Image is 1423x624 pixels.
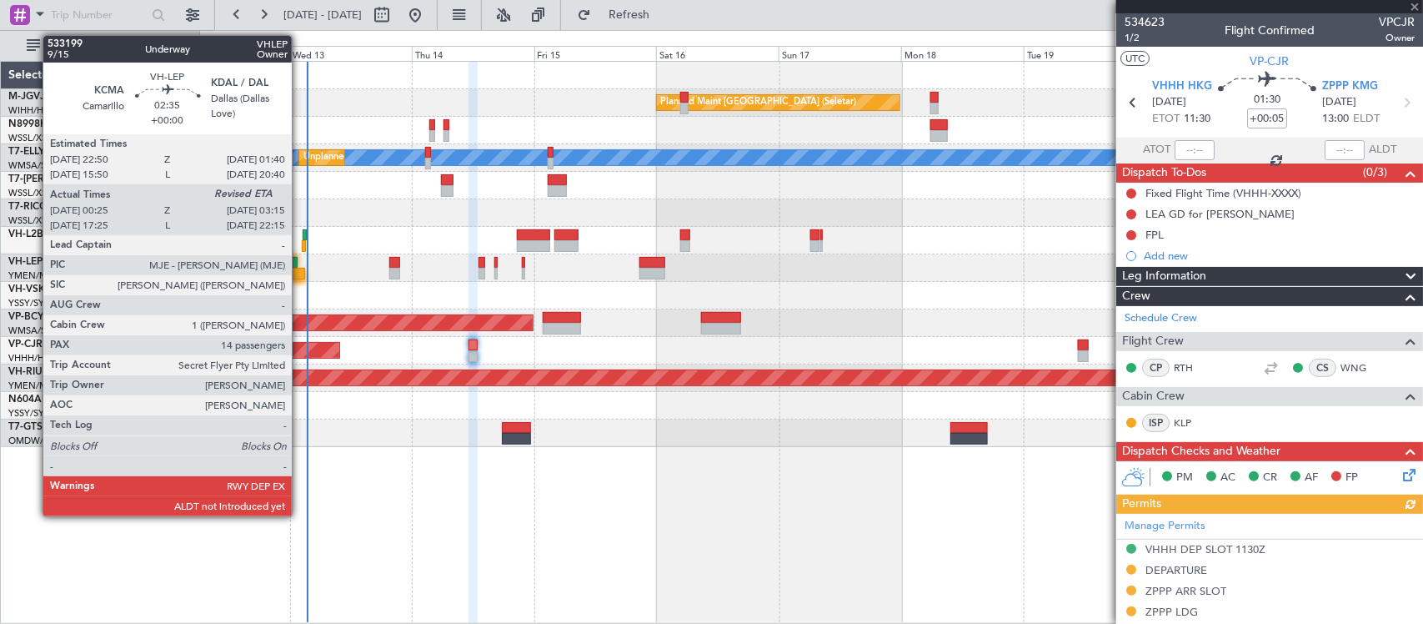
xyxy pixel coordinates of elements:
[8,269,59,282] a: YMEN/MEB
[1145,186,1301,200] div: Fixed Flight Time (VHHH-XXXX)
[8,257,99,267] a: VH-LEPGlobal 6000
[534,46,657,61] div: Fri 15
[8,92,45,102] span: M-JGVJ
[1125,31,1165,45] span: 1/2
[1120,51,1150,66] button: UTC
[1176,470,1193,486] span: PM
[1174,415,1211,430] a: KLP
[1305,470,1318,486] span: AF
[8,174,105,184] span: T7-[PERSON_NAME]
[8,297,51,309] a: YSSY/SYD
[1142,359,1170,377] div: CP
[8,229,115,239] a: VH-L2BChallenger 604
[43,40,176,52] span: All Aircraft
[1322,78,1378,95] span: ZPPP KMG
[1345,470,1358,486] span: FP
[1363,164,1387,181] span: (0/3)
[1225,23,1315,40] div: Flight Confirmed
[8,147,73,157] a: T7-ELLYG-550
[8,395,49,405] span: N604AU
[8,284,137,294] a: VH-VSKGlobal Express XRS
[8,367,112,377] a: VH-RIUHawker 800XP
[8,119,47,129] span: N8998K
[8,340,71,350] a: VP-CJRG-650
[1184,111,1210,128] span: 11:30
[1122,267,1206,286] span: Leg Information
[901,46,1024,61] div: Mon 18
[1145,228,1164,242] div: FPL
[51,3,147,28] input: Trip Number
[8,325,58,337] a: WMSA/SZB
[1122,387,1185,406] span: Cabin Crew
[1309,359,1336,377] div: CS
[1143,142,1170,159] span: ATOT
[8,119,103,129] a: N8998KGlobal 6000
[8,352,58,365] a: VHHH/HKG
[8,395,121,405] a: N604AUChallenger 604
[8,132,53,144] a: WSSL/XSP
[1152,78,1212,95] span: VHHH HKG
[8,104,54,117] a: WIHH/HLP
[8,284,45,294] span: VH-VSK
[8,174,162,184] a: T7-[PERSON_NAME]Global 7500
[8,147,45,157] span: T7-ELLY
[289,46,412,61] div: Wed 13
[8,229,43,239] span: VH-L2B
[1174,360,1211,375] a: RTH
[661,90,857,115] div: Planned Maint [GEOGRAPHIC_DATA] (Seletar)
[8,312,101,322] a: VP-BCYGlobal 5000
[8,92,102,102] a: M-JGVJGlobal 5000
[1322,111,1349,128] span: 13:00
[1220,470,1235,486] span: AC
[1122,442,1280,461] span: Dispatch Checks and Weather
[8,202,96,212] a: T7-RICGlobal 6000
[1379,31,1415,45] span: Owner
[779,46,901,61] div: Sun 17
[303,145,704,170] div: Unplanned Maint [GEOGRAPHIC_DATA] (Sultan [PERSON_NAME] [PERSON_NAME] - Subang)
[8,422,99,432] a: T7-GTSGlobal 7500
[18,33,181,59] button: All Aircraft
[1263,470,1277,486] span: CR
[8,340,43,350] span: VP-CJR
[1145,207,1295,221] div: LEA GD for [PERSON_NAME]
[8,380,59,392] a: YMEN/MEB
[8,422,43,432] span: T7-GTS
[1369,142,1396,159] span: ALDT
[8,407,51,420] a: YSSY/SYD
[8,159,58,172] a: WMSA/SZB
[1144,249,1415,263] div: Add new
[1250,53,1290,70] span: VP-CJR
[1024,46,1146,61] div: Tue 19
[203,33,231,48] div: [DATE]
[8,312,44,322] span: VP-BCY
[1122,164,1206,183] span: Dispatch To-Dos
[1125,13,1165,31] span: 534623
[412,46,534,61] div: Thu 14
[8,435,66,447] a: OMDW/DWC
[8,367,43,377] span: VH-RIU
[656,46,779,61] div: Sat 16
[1125,310,1197,327] a: Schedule Crew
[1340,360,1378,375] a: WNG
[594,9,664,21] span: Refresh
[1122,332,1184,351] span: Flight Crew
[8,187,53,199] a: WSSL/XSP
[1353,111,1380,128] span: ELDT
[283,8,362,23] span: [DATE] - [DATE]
[1152,111,1180,128] span: ETOT
[1254,92,1280,108] span: 01:30
[569,2,669,28] button: Refresh
[167,46,289,61] div: Tue 12
[1152,94,1186,111] span: [DATE]
[1379,13,1415,31] span: VPCJR
[1322,94,1356,111] span: [DATE]
[1142,414,1170,432] div: ISP
[8,214,53,227] a: WSSL/XSP
[8,202,39,212] span: T7-RIC
[1122,287,1150,306] span: Crew
[8,257,43,267] span: VH-LEP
